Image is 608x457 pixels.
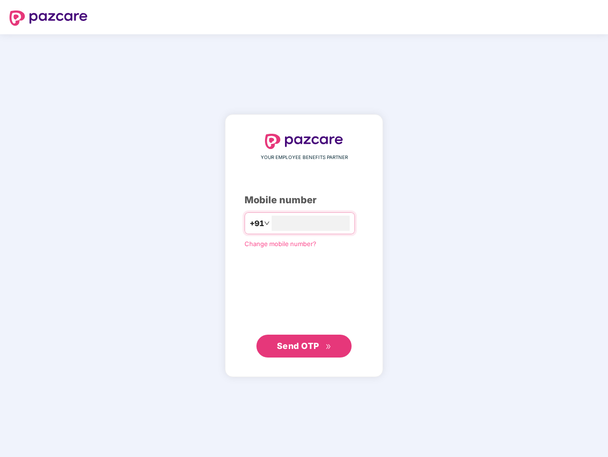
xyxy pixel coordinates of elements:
[245,193,363,208] div: Mobile number
[256,335,352,358] button: Send OTPdouble-right
[265,134,343,149] img: logo
[245,240,316,248] a: Change mobile number?
[250,218,264,229] span: +91
[277,341,319,351] span: Send OTP
[264,220,270,226] span: down
[10,10,88,26] img: logo
[261,154,348,161] span: YOUR EMPLOYEE BENEFITS PARTNER
[325,344,332,350] span: double-right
